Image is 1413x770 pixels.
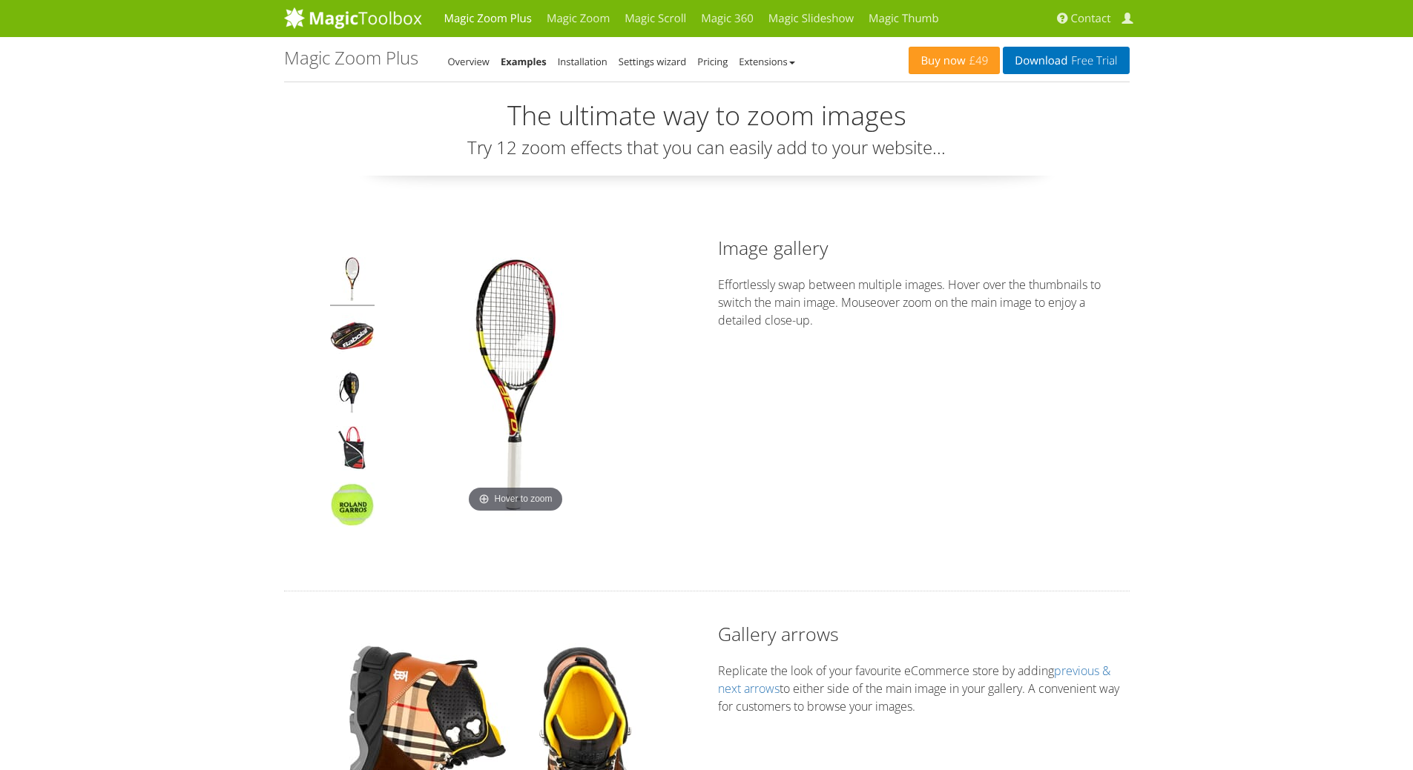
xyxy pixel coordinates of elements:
[558,55,607,68] a: Installation
[718,662,1130,715] p: Replicate the look of your favourite eCommerce store by adding to either side of the main image i...
[330,482,375,531] img: Magic Zoom Plus - Examples
[330,257,375,306] img: Magic Zoom Plus - Examples
[386,257,645,517] a: Magic Zoom Plus - ExamplesHover to zoom
[739,55,794,68] a: Extensions
[1071,11,1111,26] span: Contact
[330,426,375,475] img: Magic Zoom Plus - Examples
[966,55,989,67] span: £49
[284,7,422,29] img: MagicToolbox.com - Image tools for your website
[284,101,1130,130] h2: The ultimate way to zoom images
[1067,55,1117,67] span: Free Trial
[619,55,687,68] a: Settings wizard
[448,55,490,68] a: Overview
[697,55,728,68] a: Pricing
[501,55,547,68] a: Examples
[718,621,1130,647] h2: Gallery arrows
[718,276,1130,329] p: Effortlessly swap between multiple images. Hover over the thumbnails to switch the main image. Mo...
[909,47,1000,74] a: Buy now£49
[386,257,645,517] img: Magic Zoom Plus - Examples
[330,313,375,362] img: Magic Zoom Plus - Examples
[284,48,418,67] h1: Magic Zoom Plus
[330,370,375,419] img: Magic Zoom Plus - Examples
[284,138,1130,157] h3: Try 12 zoom effects that you can easily add to your website...
[1003,47,1129,74] a: DownloadFree Trial
[718,663,1110,697] a: previous & next arrows
[718,235,1130,261] h2: Image gallery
